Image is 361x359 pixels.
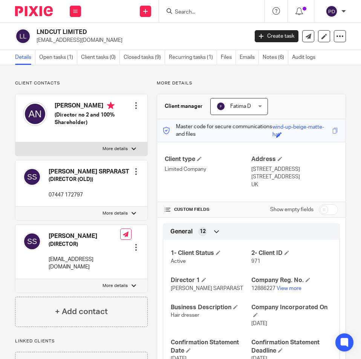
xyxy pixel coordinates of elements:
span: 12886227 [251,286,275,291]
h4: Confirmation Statement Deadline [251,339,332,355]
p: More details [102,210,128,216]
p: UK [251,181,338,189]
h4: Business Description [171,304,251,311]
p: More details [157,80,346,86]
img: svg%3E [15,28,31,44]
p: [EMAIL_ADDRESS][DOMAIN_NAME] [49,256,120,271]
p: [STREET_ADDRESS] [251,173,338,181]
h5: (Director no 2 and 100% Shareholder) [55,111,132,127]
span: Fatima D [230,104,251,109]
h4: + Add contact [55,306,108,318]
span: [DATE] [251,321,267,326]
a: View more [277,286,301,291]
p: Master code for secure communications and files [163,123,272,138]
a: Notes (6) [263,50,288,65]
p: Client contacts [15,80,148,86]
img: svg%3E [326,5,338,17]
h5: (DIRECTOR) [49,241,120,248]
span: 12 [200,228,206,235]
h5: (DIRECTOR (OLD)) [49,176,129,183]
h4: Company Incorporated On [251,304,332,320]
p: [STREET_ADDRESS] [251,166,338,173]
h4: 2- Client ID [251,249,332,257]
a: Audit logs [292,50,319,65]
img: svg%3E [23,232,41,250]
span: [PERSON_NAME] SARPARAST [171,286,243,291]
a: Files [221,50,236,65]
a: Client tasks (0) [81,50,120,65]
h3: Client manager [165,103,203,110]
h4: Client type [165,155,251,163]
p: More details [102,146,128,152]
label: Show empty fields [270,206,314,213]
h4: [PERSON_NAME] [55,102,132,111]
p: [EMAIL_ADDRESS][DOMAIN_NAME] [37,37,243,44]
p: Limited Company [165,166,251,173]
img: svg%3E [23,168,41,186]
a: Closed tasks (9) [124,50,165,65]
p: Linked clients [15,338,148,344]
span: 971 [251,259,260,264]
h4: 1- Client Status [171,249,251,257]
a: Create task [255,30,298,42]
span: Active [171,259,186,264]
span: General [170,228,193,236]
p: More details [102,283,128,289]
h4: Director 1 [171,276,251,284]
h4: [PERSON_NAME] [49,232,120,240]
h4: Confirmation Statement Date [171,339,251,355]
span: Hair dresser [171,313,199,318]
div: wind-up-beige-matte-hat [272,123,330,132]
h4: [PERSON_NAME] SRPARAST [49,168,129,176]
a: Recurring tasks (1) [169,50,217,65]
input: Search [174,9,242,16]
h2: LNDCUT LIMITED [37,28,202,36]
h4: Address [251,155,338,163]
h4: Company Reg. No. [251,276,332,284]
a: Open tasks (1) [39,50,77,65]
p: 07447 172797 [49,191,129,199]
img: Pixie [15,6,53,16]
i: Primary [107,102,115,109]
a: Emails [240,50,259,65]
img: svg%3E [23,102,47,126]
a: Details [15,50,35,65]
h4: CUSTOM FIELDS [165,207,251,213]
img: svg%3E [216,102,225,111]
